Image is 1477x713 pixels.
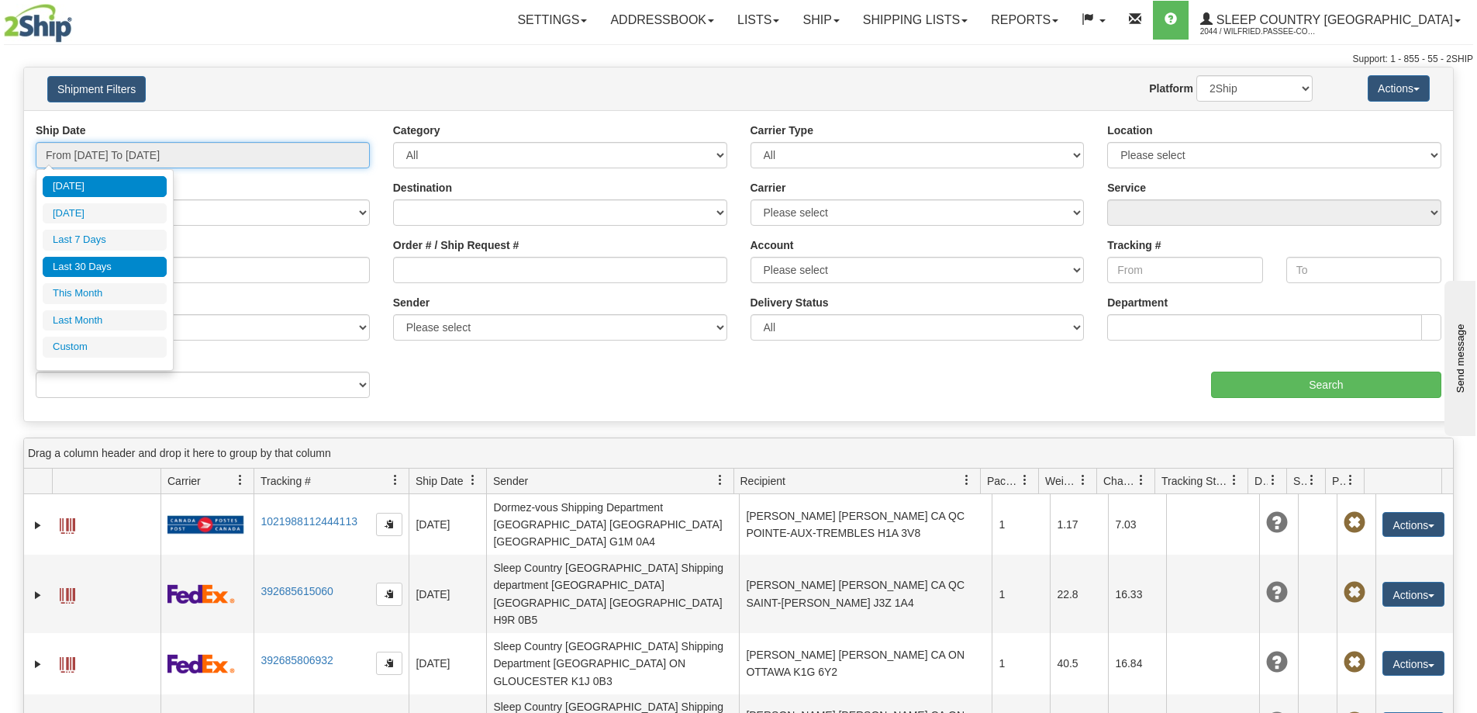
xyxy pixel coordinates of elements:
[409,633,486,694] td: [DATE]
[1382,582,1444,607] button: Actions
[1107,237,1161,253] label: Tracking #
[30,587,46,603] a: Expand
[376,583,402,606] button: Copy to clipboard
[30,517,46,533] a: Expand
[1213,13,1453,26] span: Sleep Country [GEOGRAPHIC_DATA]
[1050,555,1108,633] td: 22.8
[1337,467,1364,493] a: Pickup Status filter column settings
[1344,582,1365,604] span: Pickup Not Assigned
[992,494,1050,555] td: 1
[1368,75,1430,102] button: Actions
[493,473,528,489] span: Sender
[1344,652,1365,673] span: Pickup Not Assigned
[1128,467,1154,493] a: Charge filter column settings
[416,473,463,489] span: Ship Date
[726,1,791,40] a: Lists
[4,4,72,43] img: logo2044.jpg
[4,53,1473,66] div: Support: 1 - 855 - 55 - 2SHIP
[1107,123,1152,138] label: Location
[24,438,1453,469] div: grid grouping header
[954,467,980,493] a: Recipient filter column settings
[1211,372,1441,398] input: Search
[1045,473,1078,489] span: Weight
[1286,257,1441,283] input: To
[1299,467,1325,493] a: Shipment Issues filter column settings
[739,494,992,555] td: [PERSON_NAME] [PERSON_NAME] CA QC POINTE-AUX-TREMBLES H1A 3V8
[707,467,733,493] a: Sender filter column settings
[739,633,992,694] td: [PERSON_NAME] [PERSON_NAME] CA ON OTTAWA K1G 6Y2
[30,656,46,672] a: Expand
[393,180,452,196] label: Destination
[460,467,486,493] a: Ship Date filter column settings
[486,555,739,633] td: Sleep Country [GEOGRAPHIC_DATA] Shipping department [GEOGRAPHIC_DATA] [GEOGRAPHIC_DATA] [GEOGRAPH...
[1200,24,1317,40] span: 2044 / Wilfried.Passee-Coutrin
[1108,633,1166,694] td: 16.84
[167,473,201,489] span: Carrier
[1012,467,1038,493] a: Packages filter column settings
[791,1,851,40] a: Ship
[1260,467,1286,493] a: Delivery Status filter column settings
[227,467,254,493] a: Carrier filter column settings
[486,494,739,555] td: Dormez-vous Shipping Department [GEOGRAPHIC_DATA] [GEOGRAPHIC_DATA] [GEOGRAPHIC_DATA] G1M 0A4
[43,203,167,224] li: [DATE]
[739,555,992,633] td: [PERSON_NAME] [PERSON_NAME] CA QC SAINT-[PERSON_NAME] J3Z 1A4
[1108,555,1166,633] td: 16.33
[1161,473,1229,489] span: Tracking Status
[12,13,143,25] div: Send message
[1441,277,1475,435] iframe: chat widget
[1070,467,1096,493] a: Weight filter column settings
[1221,467,1248,493] a: Tracking Status filter column settings
[1293,473,1306,489] span: Shipment Issues
[1382,512,1444,537] button: Actions
[261,654,333,666] a: 392685806932
[393,123,440,138] label: Category
[992,555,1050,633] td: 1
[1266,582,1288,604] span: Unknown
[751,180,786,196] label: Carrier
[1344,512,1365,534] span: Pickup Not Assigned
[376,513,402,536] button: Copy to clipboard
[851,1,979,40] a: Shipping lists
[409,555,486,633] td: [DATE]
[382,467,409,493] a: Tracking # filter column settings
[261,515,357,528] a: 1021988112444113
[1382,651,1444,676] button: Actions
[1103,473,1136,489] span: Charge
[393,237,519,253] label: Order # / Ship Request #
[1050,494,1108,555] td: 1.17
[261,585,333,597] a: 392685615060
[36,123,86,138] label: Ship Date
[43,257,167,278] li: Last 30 Days
[599,1,726,40] a: Addressbook
[167,584,235,604] img: 2 - FedEx Express®
[167,515,243,535] img: 20 - Canada Post
[486,633,739,694] td: Sleep Country [GEOGRAPHIC_DATA] Shipping Department [GEOGRAPHIC_DATA] ON GLOUCESTER K1J 0B3
[167,654,235,673] img: 2 - FedEx Express®
[1107,180,1146,196] label: Service
[60,650,75,675] a: Label
[987,473,1020,489] span: Packages
[751,123,813,138] label: Carrier Type
[1050,633,1108,694] td: 40.5
[261,473,311,489] span: Tracking #
[1107,295,1168,310] label: Department
[1266,512,1288,534] span: Unknown
[60,511,75,536] a: Label
[60,581,75,606] a: Label
[47,76,146,102] button: Shipment Filters
[740,473,785,489] span: Recipient
[43,283,167,304] li: This Month
[1266,652,1288,673] span: Unknown
[751,295,829,310] label: Delivery Status
[751,237,794,253] label: Account
[1332,473,1345,489] span: Pickup Status
[1149,81,1193,96] label: Platform
[409,494,486,555] td: [DATE]
[43,230,167,251] li: Last 7 Days
[393,295,430,310] label: Sender
[43,337,167,358] li: Custom
[506,1,599,40] a: Settings
[992,633,1050,694] td: 1
[1107,257,1262,283] input: From
[43,310,167,331] li: Last Month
